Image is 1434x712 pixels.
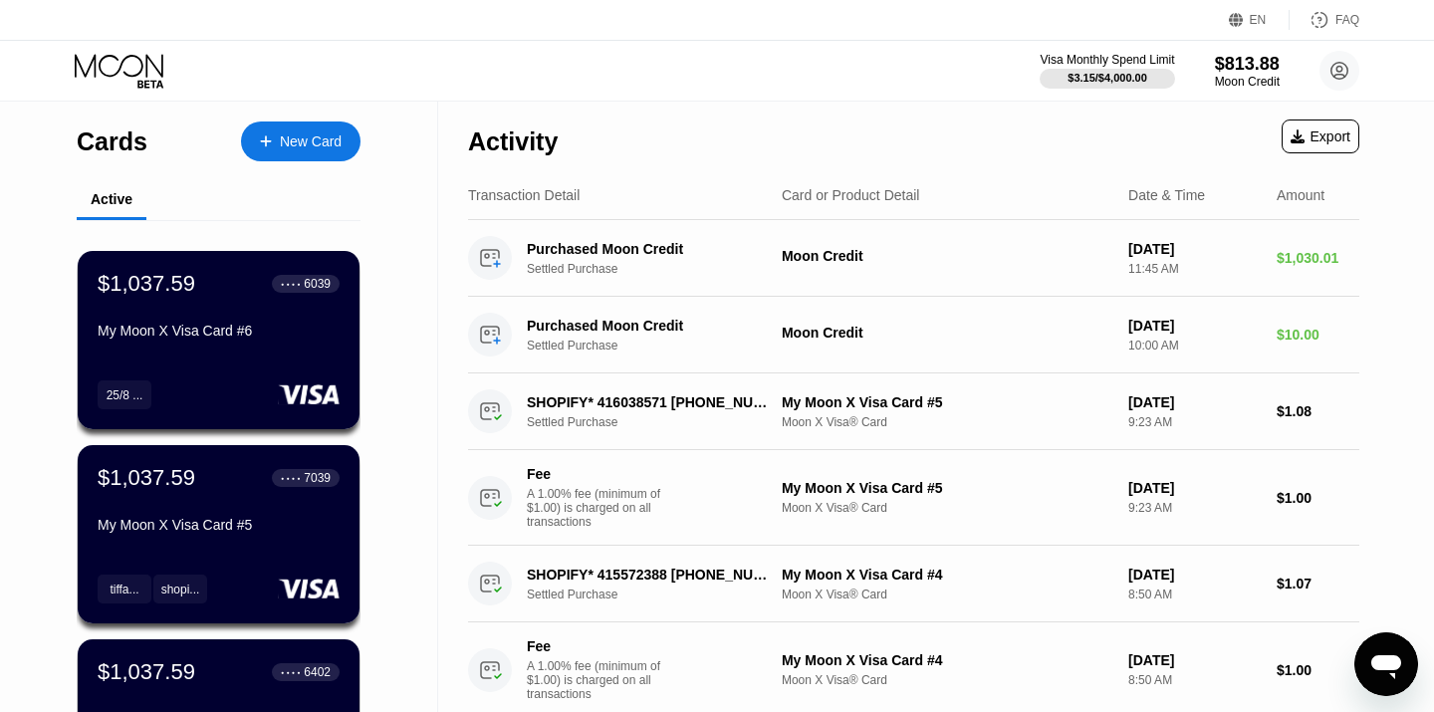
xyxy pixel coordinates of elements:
[1277,662,1359,678] div: $1.00
[782,415,1112,429] div: Moon X Visa® Card
[1290,10,1359,30] div: FAQ
[1040,53,1174,89] div: Visa Monthly Spend Limit$3.15/$4,000.00
[281,669,301,675] div: ● ● ● ●
[98,659,195,685] div: $1,037.59
[281,281,301,287] div: ● ● ● ●
[782,187,920,203] div: Card or Product Detail
[468,373,1359,450] div: SHOPIFY* 416038571 [PHONE_NUMBER] USSettled PurchaseMy Moon X Visa Card #5Moon X Visa® Card[DATE]...
[98,380,151,409] div: 25/8 ...
[1128,567,1261,583] div: [DATE]
[161,583,200,596] div: shopi...
[527,241,776,257] div: Purchased Moon Credit
[98,323,340,339] div: My Moon X Visa Card #6
[91,191,132,207] div: Active
[782,673,1112,687] div: Moon X Visa® Card
[1277,250,1359,266] div: $1,030.01
[527,318,776,334] div: Purchased Moon Credit
[1215,75,1280,89] div: Moon Credit
[1250,13,1267,27] div: EN
[527,466,666,482] div: Fee
[1277,490,1359,506] div: $1.00
[527,415,795,429] div: Settled Purchase
[1277,187,1324,203] div: Amount
[1128,588,1261,601] div: 8:50 AM
[468,546,1359,622] div: SHOPIFY* 415572388 [PHONE_NUMBER] USSettled PurchaseMy Moon X Visa Card #4Moon X Visa® Card[DATE]...
[77,127,147,156] div: Cards
[527,262,795,276] div: Settled Purchase
[1128,501,1261,515] div: 9:23 AM
[527,567,776,583] div: SHOPIFY* 415572388 [PHONE_NUMBER] US
[1068,72,1147,84] div: $3.15 / $4,000.00
[782,567,1112,583] div: My Moon X Visa Card #4
[1128,318,1261,334] div: [DATE]
[1277,327,1359,343] div: $10.00
[527,487,676,529] div: A 1.00% fee (minimum of $1.00) is charged on all transactions
[1128,339,1261,353] div: 10:00 AM
[468,297,1359,373] div: Purchased Moon CreditSettled PurchaseMoon Credit[DATE]10:00 AM$10.00
[304,665,331,679] div: 6402
[468,220,1359,297] div: Purchased Moon CreditSettled PurchaseMoon Credit[DATE]11:45 AM$1,030.01
[1215,54,1280,75] div: $813.88
[98,517,340,533] div: My Moon X Visa Card #5
[1229,10,1290,30] div: EN
[1277,576,1359,592] div: $1.07
[78,251,359,429] div: $1,037.59● ● ● ●6039My Moon X Visa Card #625/8 ...
[1282,119,1359,153] div: Export
[468,450,1359,546] div: FeeA 1.00% fee (minimum of $1.00) is charged on all transactionsMy Moon X Visa Card #5Moon X Visa...
[782,325,1112,341] div: Moon Credit
[1291,128,1350,144] div: Export
[1128,262,1261,276] div: 11:45 AM
[98,575,151,603] div: tiffa...
[1128,187,1205,203] div: Date & Time
[1128,480,1261,496] div: [DATE]
[782,652,1112,668] div: My Moon X Visa Card #4
[527,659,676,701] div: A 1.00% fee (minimum of $1.00) is charged on all transactions
[527,638,666,654] div: Fee
[98,465,195,491] div: $1,037.59
[782,588,1112,601] div: Moon X Visa® Card
[782,394,1112,410] div: My Moon X Visa Card #5
[98,271,195,297] div: $1,037.59
[1040,53,1174,67] div: Visa Monthly Spend Limit
[304,471,331,485] div: 7039
[1128,241,1261,257] div: [DATE]
[1128,415,1261,429] div: 9:23 AM
[281,475,301,481] div: ● ● ● ●
[280,133,342,150] div: New Card
[468,127,558,156] div: Activity
[468,187,580,203] div: Transaction Detail
[78,445,359,623] div: $1,037.59● ● ● ●7039My Moon X Visa Card #5tiffa...shopi...
[782,480,1112,496] div: My Moon X Visa Card #5
[1128,652,1261,668] div: [DATE]
[1215,54,1280,89] div: $813.88Moon Credit
[1277,403,1359,419] div: $1.08
[304,277,331,291] div: 6039
[107,388,143,402] div: 25/8 ...
[1128,394,1261,410] div: [DATE]
[527,339,795,353] div: Settled Purchase
[1128,673,1261,687] div: 8:50 AM
[153,575,207,603] div: shopi...
[1354,632,1418,696] iframe: Bouton de lancement de la fenêtre de messagerie
[110,583,138,596] div: tiffa...
[1335,13,1359,27] div: FAQ
[527,394,776,410] div: SHOPIFY* 416038571 [PHONE_NUMBER] US
[527,588,795,601] div: Settled Purchase
[782,501,1112,515] div: Moon X Visa® Card
[782,248,1112,264] div: Moon Credit
[241,121,360,161] div: New Card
